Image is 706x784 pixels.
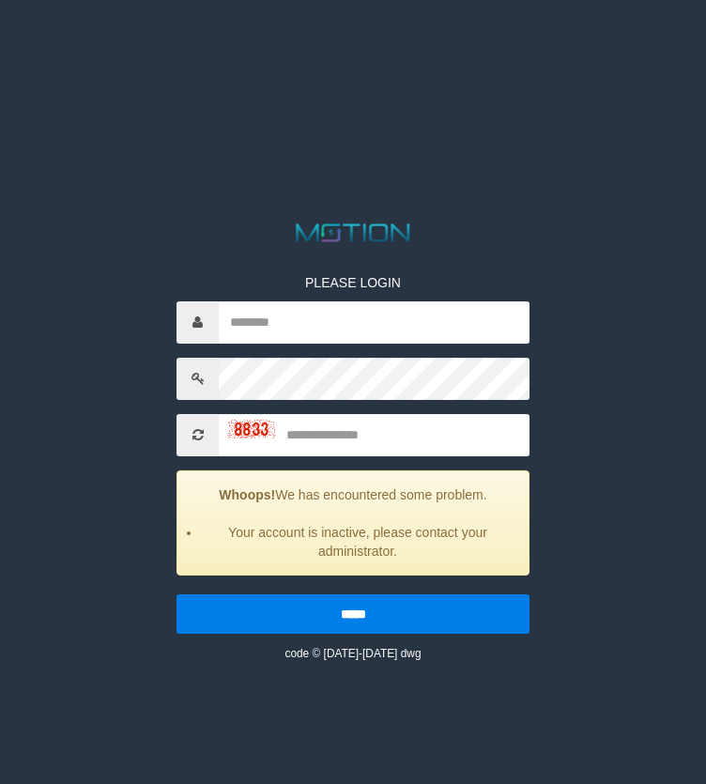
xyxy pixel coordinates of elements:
[176,470,529,576] div: We has encountered some problem.
[219,487,275,502] strong: Whoops!
[176,273,529,292] p: PLEASE LOGIN
[284,647,421,660] small: code © [DATE]-[DATE] dwg
[228,420,275,438] img: captcha
[201,523,514,561] li: Your account is inactive, please contact your administrator.
[291,221,415,245] img: MOTION_logo.png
